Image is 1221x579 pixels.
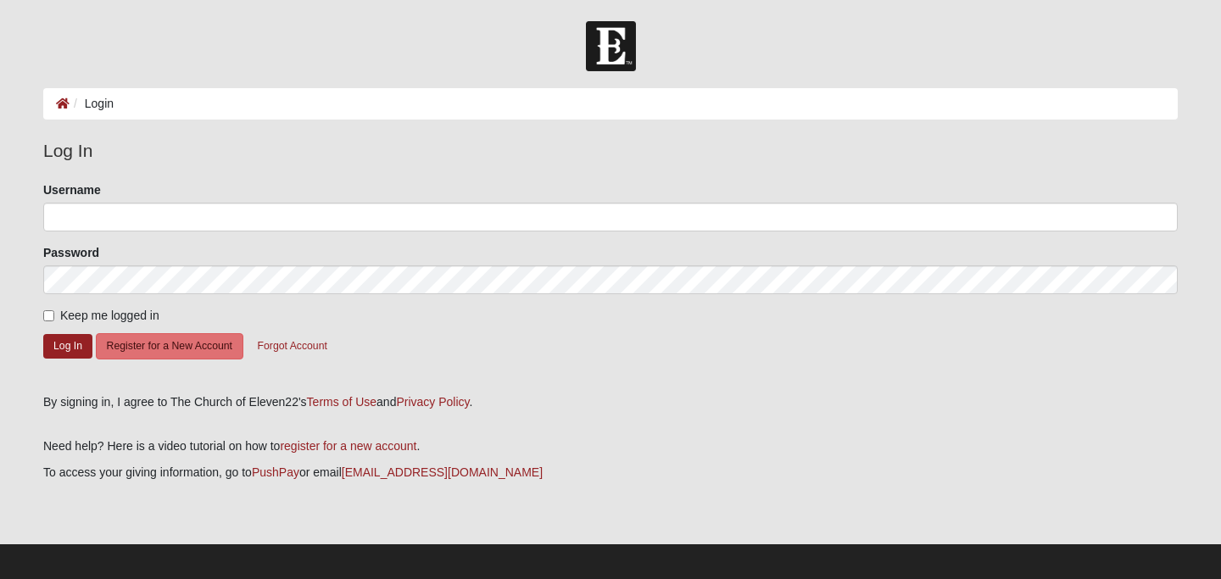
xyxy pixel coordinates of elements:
div: By signing in, I agree to The Church of Eleven22's and . [43,393,1178,411]
button: Register for a New Account [96,333,243,359]
p: Need help? Here is a video tutorial on how to . [43,437,1178,455]
p: To access your giving information, go to or email [43,464,1178,482]
label: Password [43,244,99,261]
label: Username [43,181,101,198]
button: Forgot Account [247,333,338,359]
a: Privacy Policy [396,395,469,409]
a: PushPay [252,465,299,479]
button: Log In [43,334,92,359]
span: Keep me logged in [60,309,159,322]
a: Terms of Use [307,395,376,409]
a: register for a new account [280,439,416,453]
img: Church of Eleven22 Logo [586,21,636,71]
input: Keep me logged in [43,310,54,321]
legend: Log In [43,137,1178,164]
li: Login [70,95,114,113]
a: [EMAIL_ADDRESS][DOMAIN_NAME] [342,465,543,479]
